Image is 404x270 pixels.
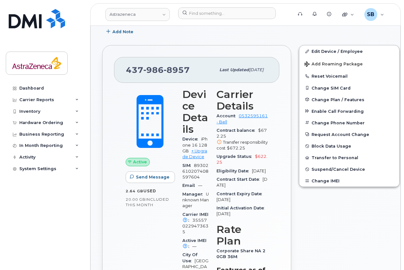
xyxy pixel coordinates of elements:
[182,192,206,197] span: Manager
[126,197,169,207] span: included this month
[216,169,252,173] span: Eligibility Date
[227,146,245,150] span: $672.25
[133,159,147,165] span: Active
[143,188,156,193] span: used
[216,140,268,150] span: Transfer responsibility cost
[136,174,169,180] span: Send Message
[216,113,239,118] span: Account
[126,171,175,183] button: Send Message
[360,8,389,21] div: Sugam Bhandari
[178,7,276,19] input: Find something...
[299,45,399,57] a: Edit Device / Employee
[338,8,359,21] div: Quicklinks
[299,70,399,82] button: Reset Voicemail
[216,89,268,112] h3: Carrier Details
[182,183,198,188] span: Email
[112,29,133,35] span: Add Note
[182,89,209,135] h3: Device Details
[367,11,374,18] span: SB
[182,137,201,141] span: Device
[299,117,399,129] button: Change Phone Number
[216,248,265,259] span: Corporate Share NA 20GB 36M
[304,62,363,68] span: Add Roaming Package
[182,163,208,180] span: 89302610207408597604
[219,67,249,72] span: Last updated
[299,140,399,152] button: Block Data Usage
[182,149,207,159] a: + Upgrade Device
[182,137,207,153] span: iPhone 16 128GB
[299,129,399,140] button: Request Account Change
[126,197,146,202] span: 20.00 GB
[216,128,258,133] span: Contract balance
[182,218,208,235] span: 355570229473635
[299,82,399,94] button: Change SIM Card
[299,152,399,163] button: Transfer to Personal
[249,67,264,72] span: [DATE]
[143,65,164,75] span: 986
[299,175,399,187] button: Change IMEI
[126,189,143,193] span: 2.64 GB
[216,224,268,247] h3: Rate Plan
[299,105,399,117] button: Enable Call Forwarding
[105,8,170,21] a: Astrazeneca
[312,167,365,172] span: Suspend/Cancel Device
[312,97,364,102] span: Change Plan / Features
[182,163,194,168] span: SIM
[312,109,364,113] span: Enable Call Forwarding
[126,65,190,75] span: 437
[216,128,268,151] span: $672.25
[216,197,230,202] span: [DATE]
[252,169,266,173] span: [DATE]
[182,252,197,263] span: City Of Use
[216,211,230,216] span: [DATE]
[192,244,197,249] span: —
[216,113,268,124] a: 0532595161 - Bell
[299,163,399,175] button: Suspend/Cancel Device
[299,94,399,105] button: Change Plan / Features
[216,206,267,210] span: Initial Activation Date
[216,154,255,159] span: Upgrade Status
[216,177,263,182] span: Contract Start Date
[182,192,209,208] span: Unknown Manager
[198,183,202,188] span: —
[164,65,190,75] span: 8957
[182,238,207,249] span: Active IMEI
[182,212,208,223] span: Carrier IMEI
[102,26,139,37] button: Add Note
[216,191,265,196] span: Contract Expiry Date
[299,57,399,70] button: Add Roaming Package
